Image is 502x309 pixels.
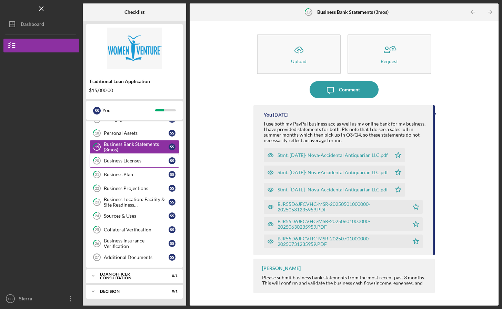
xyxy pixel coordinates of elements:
[264,183,405,197] button: Stmt. [DATE]- Nova-Accidental Antiquarian LLC.pdf
[3,17,79,31] button: Dashboard
[104,227,169,232] div: Collateral Verification
[90,237,179,250] a: 26Business Insurance VerificationSS
[169,157,175,164] div: S S
[306,10,311,14] tspan: 19
[278,236,405,247] div: BJR55D6JFCVHC-MSR-20250701000000-20250731235959.PDF
[95,159,99,163] tspan: 20
[278,170,388,175] div: Stmt. [DATE]- Nova-Accidental Antiquarian LLC.pdf
[264,121,426,143] div: I use both my PayPal business acc as well as my online bank for my business, I have provided stat...
[169,199,175,206] div: S S
[348,34,431,74] button: Request
[90,250,179,264] a: 27Additional DocumentsSS
[264,235,423,248] button: BJR55D6JFCVHC-MSR-20250701000000-20250731235959.PDF
[165,289,178,293] div: 0 / 1
[95,117,99,122] tspan: 17
[124,9,144,15] b: Checklist
[278,187,388,192] div: Stmt. [DATE]- Nova-Accidental Antiquarian LLC.pdf
[169,185,175,192] div: S S
[104,172,169,177] div: Business Plan
[90,223,179,237] a: 25Collateral VerificationSS
[278,201,405,212] div: BJR55D6JFCVHC-MSR-20250501000000-20250531235959.PDF
[169,143,175,150] div: S S
[90,140,179,154] a: 19Business Bank Statements (3mos)SS
[257,34,341,74] button: Upload
[95,172,99,177] tspan: 21
[381,59,398,64] div: Request
[278,152,388,158] div: Stmt. [DATE]- Nova-Accidental Antiquarian LLC.pdf
[169,171,175,178] div: S S
[317,9,389,15] b: Business Bank Statements (3mos)
[8,297,13,301] text: SS
[90,126,179,140] a: 18Personal AssetsSS
[90,181,179,195] a: 22Business ProjectionsSS
[104,141,169,152] div: Business Bank Statements (3mos)
[104,197,169,208] div: Business Location: Facility & Site Readiness Documentation
[90,209,179,223] a: 24Sources & UsesSS
[90,168,179,181] a: 21Business PlanSS
[95,228,99,232] tspan: 25
[264,148,405,162] button: Stmt. [DATE]- Nova-Accidental Antiquarian LLC.pdf
[278,219,405,230] div: BJR55D6JFCVHC-MSR-20250601000000-20250630235959.PDF
[95,145,99,149] tspan: 19
[262,275,428,297] div: Please submit business bank statements from the most recent past 3 months. This will confirm and ...
[104,130,169,136] div: Personal Assets
[262,266,301,271] div: [PERSON_NAME]
[165,274,178,278] div: 0 / 1
[273,112,288,118] time: 2025-09-19 16:45
[90,154,179,168] a: 20Business LicensesSS
[264,200,423,214] button: BJR55D6JFCVHC-MSR-20250501000000-20250531235959.PDF
[264,166,405,179] button: Stmt. [DATE]- Nova-Accidental Antiquarian LLC.pdf
[86,28,183,69] img: Product logo
[95,241,99,246] tspan: 26
[104,186,169,191] div: Business Projections
[169,130,175,137] div: S S
[264,217,423,231] button: BJR55D6JFCVHC-MSR-20250601000000-20250630235959.PDF
[169,212,175,219] div: S S
[104,158,169,163] div: Business Licenses
[102,104,155,116] div: You
[169,226,175,233] div: S S
[339,81,360,98] div: Comment
[104,238,169,249] div: Business Insurance Verification
[104,213,169,219] div: Sources & Uses
[93,107,101,114] div: S S
[104,255,169,260] div: Additional Documents
[100,289,160,293] div: Decision
[21,17,44,33] div: Dashboard
[169,240,175,247] div: S S
[95,200,99,205] tspan: 23
[264,112,272,118] div: You
[89,79,180,84] div: Traditional Loan Application
[90,195,179,209] a: 23Business Location: Facility & Site Readiness DocumentationSS
[95,255,99,259] tspan: 27
[95,131,99,136] tspan: 18
[169,254,175,261] div: S S
[89,88,180,93] div: $15,000.00
[3,292,79,306] button: SSSierra [PERSON_NAME]
[95,214,99,218] tspan: 24
[310,81,379,98] button: Comment
[291,59,307,64] div: Upload
[100,272,160,280] div: Loan Officer Consultation
[95,186,99,191] tspan: 22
